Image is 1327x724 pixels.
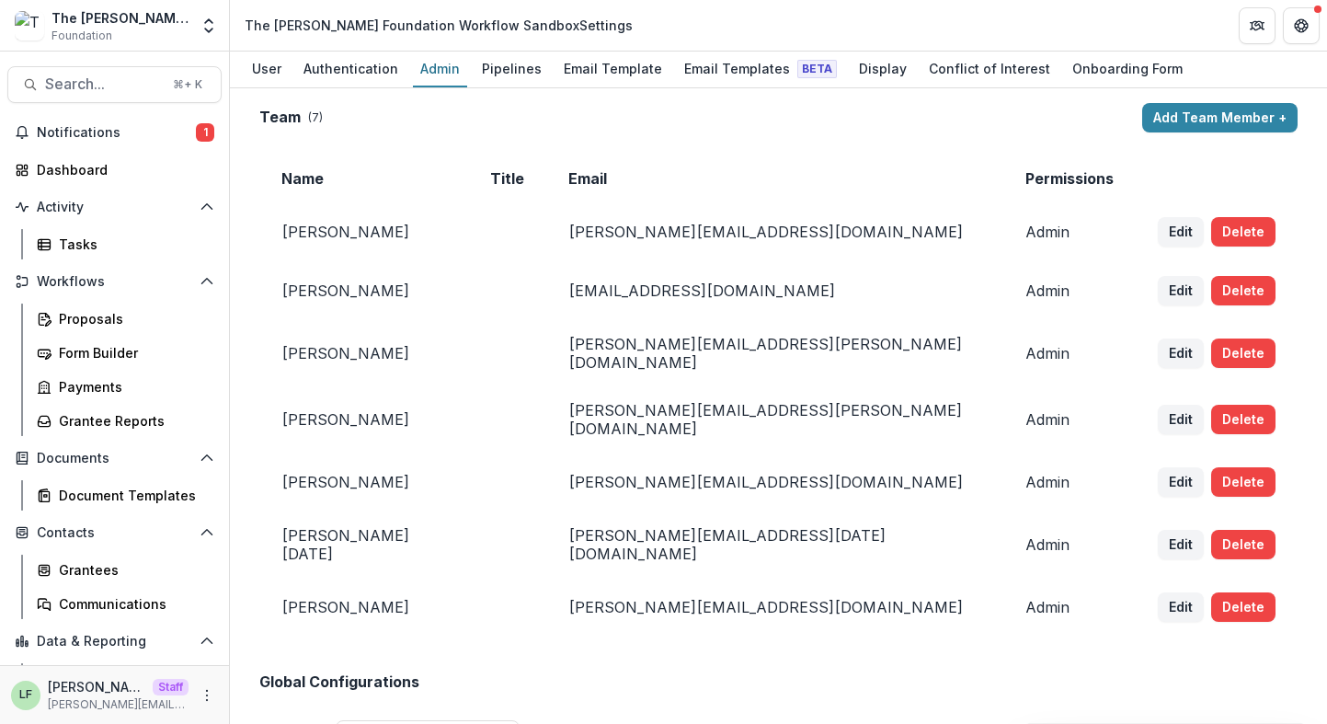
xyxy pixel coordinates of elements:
div: Document Templates [59,486,207,505]
button: Edit [1158,405,1204,434]
a: Dashboard [7,155,222,185]
div: User [245,55,289,82]
button: Edit [1158,276,1204,305]
button: Delete [1211,405,1276,434]
a: Grantee Reports [29,406,222,436]
td: [PERSON_NAME] [259,202,468,261]
td: [PERSON_NAME][DATE] [259,511,468,578]
h2: Team [259,109,301,126]
div: Display [852,55,914,82]
div: The [PERSON_NAME] Foundation Workflow Sandbox Settings [245,16,633,35]
td: [PERSON_NAME] [259,578,468,637]
div: Payments [59,377,207,396]
button: Notifications1 [7,118,222,147]
a: Email Templates Beta [677,52,844,87]
button: Delete [1211,592,1276,622]
a: User [245,52,289,87]
span: 1 [196,123,214,142]
a: Email Template [556,52,669,87]
div: Proposals [59,309,207,328]
button: Delete [1211,276,1276,305]
a: Grantees [29,555,222,585]
td: Admin [1003,578,1136,637]
div: Dashboard [37,160,207,179]
td: [PERSON_NAME] [259,320,468,386]
div: Onboarding Form [1065,55,1190,82]
button: Open Data & Reporting [7,626,222,656]
td: [EMAIL_ADDRESS][DOMAIN_NAME] [546,261,1003,320]
div: Tasks [59,235,207,254]
button: Search... [7,66,222,103]
td: Admin [1003,261,1136,320]
button: Edit [1158,592,1204,622]
div: Email Template [556,55,669,82]
td: [PERSON_NAME] [259,261,468,320]
button: Open Documents [7,443,222,473]
span: Data & Reporting [37,634,192,649]
button: Edit [1158,217,1204,247]
td: Admin [1003,386,1136,453]
button: Delete [1211,530,1276,559]
a: Dashboard [29,663,222,694]
button: Get Help [1283,7,1320,44]
div: Lucy Fey [19,689,32,701]
a: Document Templates [29,480,222,511]
span: Workflows [37,274,192,290]
div: Grantee Reports [59,411,207,431]
span: Activity [37,200,192,215]
div: ⌘ + K [169,75,206,95]
button: Add Team Member + [1142,103,1298,132]
td: [PERSON_NAME][EMAIL_ADDRESS][PERSON_NAME][DOMAIN_NAME] [546,386,1003,453]
td: Permissions [1003,155,1136,202]
button: Delete [1211,467,1276,497]
td: [PERSON_NAME][EMAIL_ADDRESS][DOMAIN_NAME] [546,578,1003,637]
button: Open Contacts [7,518,222,547]
button: Open Activity [7,192,222,222]
a: Tasks [29,229,222,259]
h2: Global Configurations [259,673,419,691]
td: Admin [1003,202,1136,261]
td: [PERSON_NAME] [259,453,468,511]
div: Admin [413,55,467,82]
button: Partners [1239,7,1276,44]
p: Staff [153,679,189,695]
button: Open entity switcher [196,7,222,44]
td: [PERSON_NAME] [259,386,468,453]
a: Communications [29,589,222,619]
div: The [PERSON_NAME] Foundation Workflow Sandbox [51,8,189,28]
a: Display [852,52,914,87]
p: [PERSON_NAME] [48,677,145,696]
div: Pipelines [475,55,549,82]
a: Onboarding Form [1065,52,1190,87]
button: Delete [1211,217,1276,247]
a: Form Builder [29,338,222,368]
div: Grantees [59,560,207,580]
button: Open Workflows [7,267,222,296]
a: Payments [29,372,222,402]
td: [PERSON_NAME][EMAIL_ADDRESS][DATE][DOMAIN_NAME] [546,511,1003,578]
button: Edit [1158,467,1204,497]
a: Proposals [29,304,222,334]
p: [PERSON_NAME][EMAIL_ADDRESS][DOMAIN_NAME] [48,696,189,713]
td: [PERSON_NAME][EMAIL_ADDRESS][PERSON_NAME][DOMAIN_NAME] [546,320,1003,386]
td: Admin [1003,320,1136,386]
a: Admin [413,52,467,87]
button: Delete [1211,339,1276,368]
td: Title [468,155,546,202]
span: Notifications [37,125,196,141]
div: Form Builder [59,343,207,362]
span: Contacts [37,525,192,541]
div: Authentication [296,55,406,82]
span: Search... [45,75,162,93]
button: More [196,684,218,707]
span: Beta [797,60,837,78]
a: Conflict of Interest [921,52,1058,87]
span: Foundation [51,28,112,44]
button: Edit [1158,530,1204,559]
nav: breadcrumb [237,12,640,39]
div: Email Templates [677,55,844,82]
td: Name [259,155,468,202]
button: Edit [1158,339,1204,368]
a: Authentication [296,52,406,87]
td: Admin [1003,511,1136,578]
